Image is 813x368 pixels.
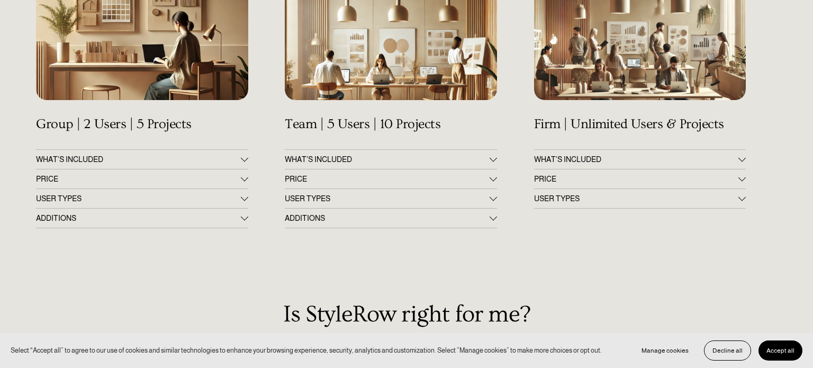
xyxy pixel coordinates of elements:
[534,189,746,208] button: USER TYPES
[534,155,738,164] span: WHAT’S INCLUDED
[36,301,777,328] h2: Is StyleRow right for me?
[534,194,738,203] span: USER TYPES
[758,340,802,361] button: Accept all
[534,169,746,189] button: PRICE
[704,340,751,361] button: Decline all
[285,116,496,132] h4: Team | 5 Users | 10 Projects
[36,189,248,208] button: USER TYPES
[634,340,697,361] button: Manage cookies
[36,209,248,228] button: ADDITIONS
[285,194,489,203] span: USER TYPES
[534,175,738,183] span: PRICE
[766,347,794,354] span: Accept all
[36,155,240,164] span: WHAT'S INCLUDED
[534,116,746,132] h4: Firm | Unlimited Users & Projects
[285,175,489,183] span: PRICE
[36,214,240,222] span: ADDITIONS
[285,150,496,169] button: WHAT'S INCLUDED
[712,347,743,354] span: Decline all
[285,169,496,189] button: PRICE
[285,155,489,164] span: WHAT'S INCLUDED
[642,347,689,354] span: Manage cookies
[36,175,240,183] span: PRICE
[36,150,248,169] button: WHAT'S INCLUDED
[285,209,496,228] button: ADDITIONS
[285,189,496,208] button: USER TYPES
[36,169,248,189] button: PRICE
[11,345,602,355] p: Select “Accept all” to agree to our use of cookies and similar technologies to enhance your brows...
[534,150,746,169] button: WHAT’S INCLUDED
[36,194,240,203] span: USER TYPES
[36,116,248,132] h4: Group | 2 Users | 5 Projects
[285,214,489,222] span: ADDITIONS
